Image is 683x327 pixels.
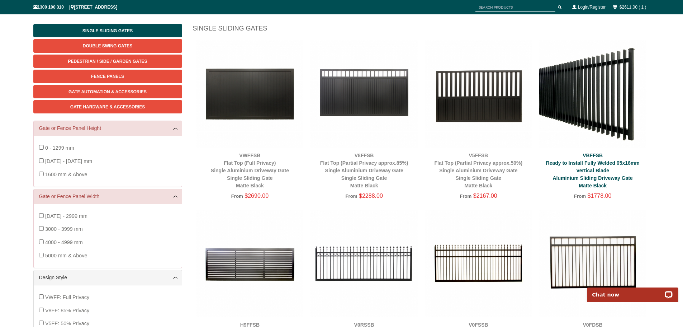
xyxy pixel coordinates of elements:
[83,43,132,48] span: Double Swing Gates
[45,158,92,164] span: [DATE] - [DATE] mm
[33,55,182,68] a: Pedestrian / Side / Garden Gates
[435,153,523,188] a: V5FFSBFlat Top (Partial Privacy approx.50%)Single Aluminium Driveway GateSingle Sliding GateMatte...
[310,40,418,148] img: V8FFSB - Flat Top (Partial Privacy approx.85%) - Single Aluminium Driveway Gate - Single Sliding ...
[33,5,118,10] span: 1300 100 310 | [STREET_ADDRESS]
[39,193,176,200] a: Gate or Fence Panel Width
[33,24,182,37] a: Single Sliding Gates
[245,193,269,199] span: $2690.00
[460,193,471,199] span: From
[620,5,646,10] a: $2611.00 ( 1 )
[45,213,87,219] span: [DATE] - 2999 mm
[45,239,83,245] span: 4000 - 4999 mm
[359,193,383,199] span: $2288.00
[70,104,145,109] span: Gate Hardware & Accessories
[574,193,586,199] span: From
[539,40,646,148] img: VBFFSB - Ready to Install Fully Welded 65x16mm Vertical Blade - Aluminium Sliding Driveway Gate -...
[45,226,83,232] span: 3000 - 3999 mm
[588,193,612,199] span: $1778.00
[33,100,182,113] a: Gate Hardware & Accessories
[211,153,289,188] a: VWFFSBFlat Top (Full Privacy)Single Aluminium Driveway GateSingle Sliding GateMatte Black
[196,40,304,148] img: VWFFSB - Flat Top (Full Privacy) - Single Aluminium Driveway Gate - Single Sliding Gate - Matte B...
[39,125,176,132] a: Gate or Fence Panel Height
[578,5,606,10] a: Login/Register
[345,193,357,199] span: From
[33,85,182,98] a: Gate Automation & Accessories
[473,193,497,199] span: $2167.00
[45,253,87,258] span: 5000 mm & Above
[45,172,87,177] span: 1600 mm & Above
[82,28,133,33] span: Single Sliding Gates
[193,24,650,37] h1: Single Sliding Gates
[33,39,182,52] a: Double Swing Gates
[231,193,243,199] span: From
[582,279,683,302] iframe: LiveChat chat widget
[539,210,646,317] img: V0FDSB - Flat Top (Double Top Rail) - Single Aluminium Driveway Gate - Single Sliding Gate - Matt...
[320,153,408,188] a: V8FFSBFlat Top (Partial Privacy approx.85%)Single Aluminium Driveway GateSingle Sliding GateMatte...
[68,89,147,94] span: Gate Automation & Accessories
[425,210,532,317] img: V0FSSB - Spear Top (Fleur-de-lis) - Single Aluminium Driveway Gate - Single Sliding Gate - Matte ...
[310,210,418,317] img: V0RSSB - Ring and Spear Top (Fleur-de-lis) - Aluminium Sliding Driveway Gate - Matte Black - Gate...
[196,210,304,317] img: H9FFSB - Flat Top (Horizontal Slat) - Single Aluminium Driveway Gate - Single Sliding Gate - Matt...
[68,59,147,64] span: Pedestrian / Side / Garden Gates
[45,145,74,151] span: 0 - 1299 mm
[45,308,89,313] span: V8FF: 85% Privacy
[33,70,182,83] a: Fence Panels
[45,294,89,300] span: VWFF: Full Privacy
[546,153,640,188] a: VBFFSBReady to Install Fully Welded 65x16mm Vertical BladeAluminium Sliding Driveway GateMatte Black
[91,74,124,79] span: Fence Panels
[39,274,176,281] a: Design Style
[425,40,532,148] img: V5FFSB - Flat Top (Partial Privacy approx.50%) - Single Aluminium Driveway Gate - Single Sliding ...
[45,321,89,326] span: V5FF: 50% Privacy
[475,3,555,12] input: SEARCH PRODUCTS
